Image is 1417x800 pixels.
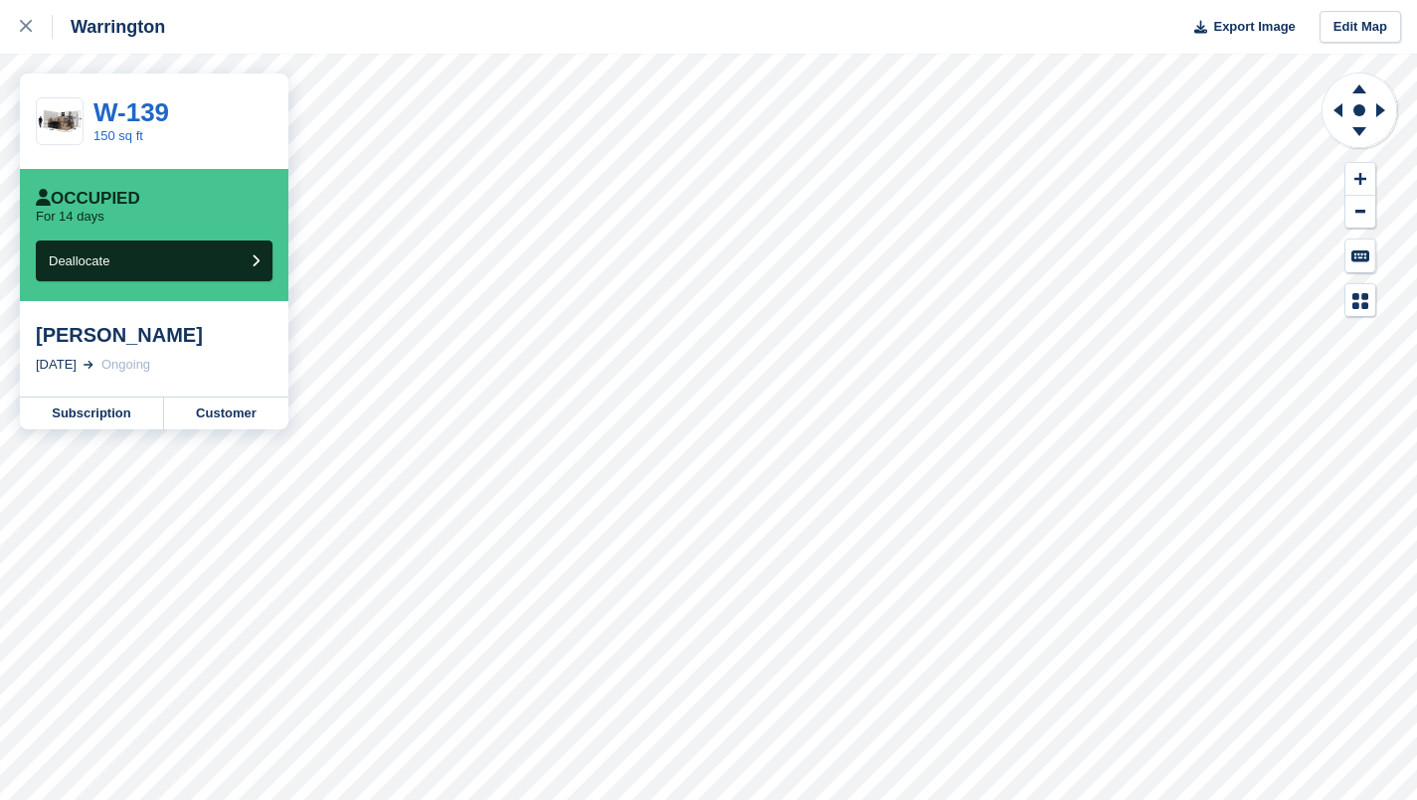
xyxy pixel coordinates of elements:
[84,361,93,369] img: arrow-right-light-icn-cde0832a797a2874e46488d9cf13f60e5c3a73dbe684e267c42b8395dfbc2abf.svg
[36,189,140,209] div: Occupied
[1345,240,1375,272] button: Keyboard Shortcuts
[37,104,83,139] img: 150.jpg
[36,355,77,375] div: [DATE]
[1345,284,1375,317] button: Map Legend
[53,15,165,39] div: Warrington
[36,323,272,347] div: [PERSON_NAME]
[101,355,150,375] div: Ongoing
[164,398,288,429] a: Customer
[1320,11,1401,44] a: Edit Map
[1345,163,1375,196] button: Zoom In
[20,398,164,429] a: Subscription
[49,253,109,268] span: Deallocate
[36,209,104,225] p: For 14 days
[1213,17,1295,37] span: Export Image
[93,128,143,143] a: 150 sq ft
[36,240,272,281] button: Deallocate
[1345,196,1375,229] button: Zoom Out
[93,97,169,127] a: W-139
[1182,11,1296,44] button: Export Image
